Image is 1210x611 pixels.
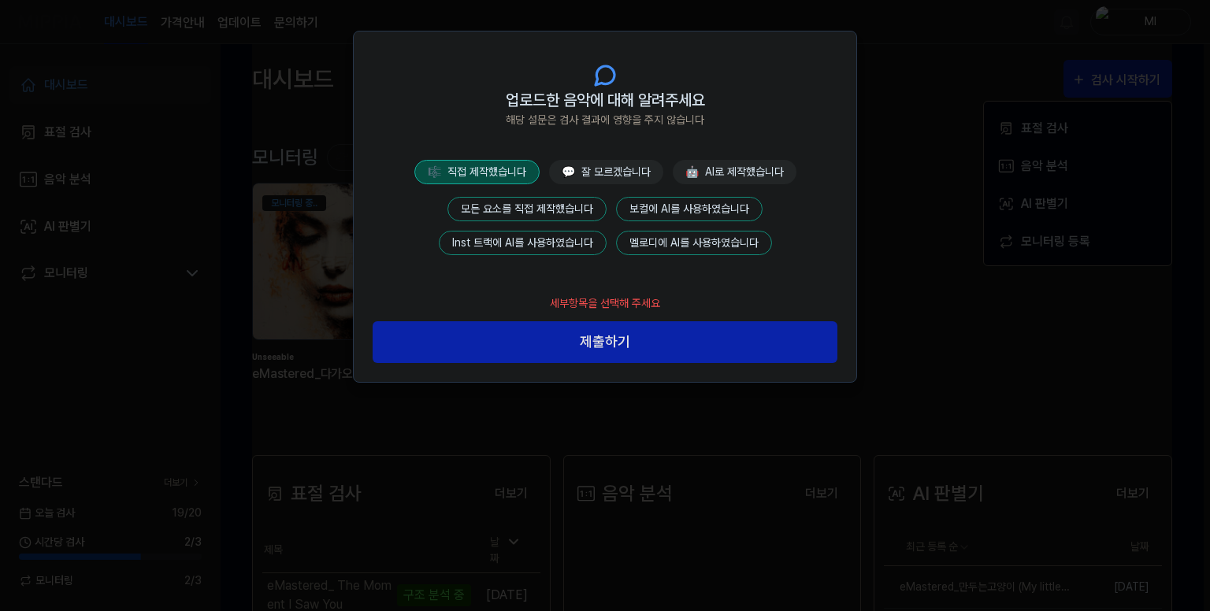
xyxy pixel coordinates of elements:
button: 보컬에 AI를 사용하였습니다 [616,197,763,221]
span: 🤖 [685,165,699,178]
button: 제출하기 [373,321,837,363]
span: 💬 [562,165,575,178]
div: 세부항목을 선택해 주세요 [540,286,670,321]
button: 멜로디에 AI를 사용하였습니다 [616,231,772,255]
span: 🎼 [428,165,441,178]
button: 💬잘 모르겠습니다 [549,160,663,184]
button: Inst 트랙에 AI를 사용하였습니다 [439,231,607,255]
span: 해당 설문은 검사 결과에 영향을 주지 않습니다 [506,112,704,128]
button: 🤖AI로 제작했습니다 [673,160,796,184]
button: 모든 요소를 직접 제작했습니다 [447,197,607,221]
span: 업로드한 음악에 대해 알려주세요 [506,88,705,112]
button: 🎼직접 제작했습니다 [414,160,540,184]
